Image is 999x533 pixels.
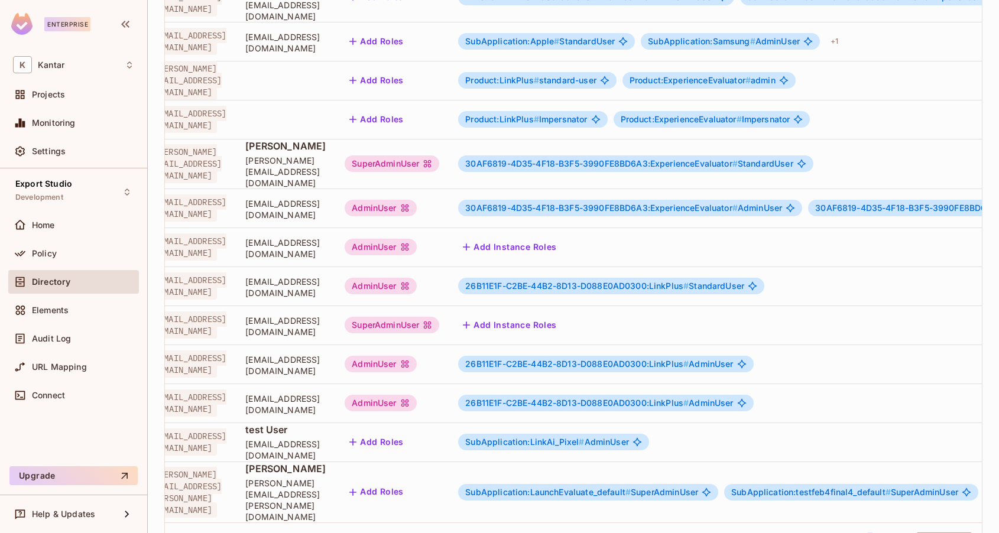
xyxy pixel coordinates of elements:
[630,76,776,85] span: admin
[245,354,326,376] span: [EMAIL_ADDRESS][DOMAIN_NAME]
[648,37,800,46] span: AdminUser
[579,437,584,447] span: #
[554,36,559,46] span: #
[465,487,631,497] span: SubApplication:LaunchEvaluate_default
[13,56,32,73] span: K
[150,233,226,261] span: [EMAIL_ADDRESS][DOMAIN_NAME]
[245,139,326,152] span: [PERSON_NAME]
[245,198,326,220] span: [EMAIL_ADDRESS][DOMAIN_NAME]
[345,317,439,333] div: SuperAdminUser
[345,356,416,372] div: AdminUser
[150,106,226,133] span: [EMAIL_ADDRESS][DOMAIN_NAME]
[150,389,226,417] span: [EMAIL_ADDRESS][DOMAIN_NAME]
[150,311,226,339] span: [EMAIL_ADDRESS][DOMAIN_NAME]
[732,158,738,168] span: #
[826,32,843,51] div: + 1
[465,398,689,408] span: 26B11E1F-C2BE-44B2-8D13-D088E0AD0300:LinkPlus
[465,487,698,497] span: SuperAdminUser
[245,477,326,522] span: [PERSON_NAME][EMAIL_ADDRESS][PERSON_NAME][DOMAIN_NAME]
[32,509,95,519] span: Help & Updates
[150,28,226,55] span: [EMAIL_ADDRESS][DOMAIN_NAME]
[465,115,587,124] span: Impersnator
[345,483,408,502] button: Add Roles
[345,239,416,255] div: AdminUser
[32,334,71,343] span: Audit Log
[745,75,751,85] span: #
[683,398,689,408] span: #
[15,179,72,188] span: Export Studio
[465,203,782,213] span: AdminUser
[737,114,742,124] span: #
[150,467,222,518] span: [PERSON_NAME][EMAIL_ADDRESS][PERSON_NAME][DOMAIN_NAME]
[458,238,561,256] button: Add Instance Roles
[731,487,891,497] span: SubApplication:testfeb4final4_default
[465,281,689,291] span: 26B11E1F-C2BE-44B2-8D13-D088E0AD0300:LinkPlus
[465,281,744,291] span: StandardUser
[625,487,631,497] span: #
[11,13,33,35] img: SReyMgAAAABJRU5ErkJggg==
[32,118,76,128] span: Monitoring
[345,110,408,129] button: Add Roles
[150,61,222,100] span: [PERSON_NAME][EMAIL_ADDRESS][DOMAIN_NAME]
[345,155,439,172] div: SuperAdminUser
[245,315,326,337] span: [EMAIL_ADDRESS][DOMAIN_NAME]
[630,75,751,85] span: Product:ExperienceEvaluator
[32,249,57,258] span: Policy
[345,395,416,411] div: AdminUser
[245,462,326,475] span: [PERSON_NAME]
[245,276,326,298] span: [EMAIL_ADDRESS][DOMAIN_NAME]
[621,114,742,124] span: Product:ExperienceEvaluator
[345,433,408,451] button: Add Roles
[245,393,326,415] span: [EMAIL_ADDRESS][DOMAIN_NAME]
[732,203,738,213] span: #
[465,75,539,85] span: Product:LinkPlus
[32,277,70,287] span: Directory
[245,237,326,259] span: [EMAIL_ADDRESS][DOMAIN_NAME]
[465,203,738,213] span: 30AF6819-4D35-4F18-B3F5-3990FE8BD6A3:ExperienceEvaluator
[621,115,790,124] span: Impersnator
[150,144,222,183] span: [PERSON_NAME][EMAIL_ADDRESS][DOMAIN_NAME]
[345,32,408,51] button: Add Roles
[465,437,629,447] span: AdminUser
[245,438,326,461] span: [EMAIL_ADDRESS][DOMAIN_NAME]
[15,193,63,202] span: Development
[465,159,793,168] span: StandardUser
[465,437,584,447] span: SubApplication:LinkAi_Pixel
[465,114,539,124] span: Product:LinkPlus
[150,194,226,222] span: [EMAIL_ADDRESS][DOMAIN_NAME]
[150,272,226,300] span: [EMAIL_ADDRESS][DOMAIN_NAME]
[465,158,738,168] span: 30AF6819-4D35-4F18-B3F5-3990FE8BD6A3:ExperienceEvaluator
[32,147,66,156] span: Settings
[9,466,138,485] button: Upgrade
[648,36,755,46] span: SubApplication:Samsung
[465,398,733,408] span: AdminUser
[32,362,87,372] span: URL Mapping
[731,487,958,497] span: SuperAdminUser
[465,359,733,369] span: AdminUser
[38,60,64,70] span: Workspace: Kantar
[465,36,559,46] span: SubApplication:Apple
[32,305,69,315] span: Elements
[150,428,226,456] span: [EMAIL_ADDRESS][DOMAIN_NAME]
[465,359,689,369] span: 26B11E1F-C2BE-44B2-8D13-D088E0AD0300:LinkPlus
[345,278,416,294] div: AdminUser
[245,31,326,54] span: [EMAIL_ADDRESS][DOMAIN_NAME]
[345,71,408,90] button: Add Roles
[32,391,65,400] span: Connect
[683,281,689,291] span: #
[44,17,90,31] div: Enterprise
[886,487,891,497] span: #
[465,76,596,85] span: standard-user
[32,90,65,99] span: Projects
[150,350,226,378] span: [EMAIL_ADDRESS][DOMAIN_NAME]
[465,37,615,46] span: StandardUser
[534,114,539,124] span: #
[458,316,561,334] button: Add Instance Roles
[683,359,689,369] span: #
[534,75,539,85] span: #
[245,155,326,188] span: [PERSON_NAME][EMAIL_ADDRESS][DOMAIN_NAME]
[245,423,326,436] span: test User
[32,220,55,230] span: Home
[750,36,755,46] span: #
[345,200,416,216] div: AdminUser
